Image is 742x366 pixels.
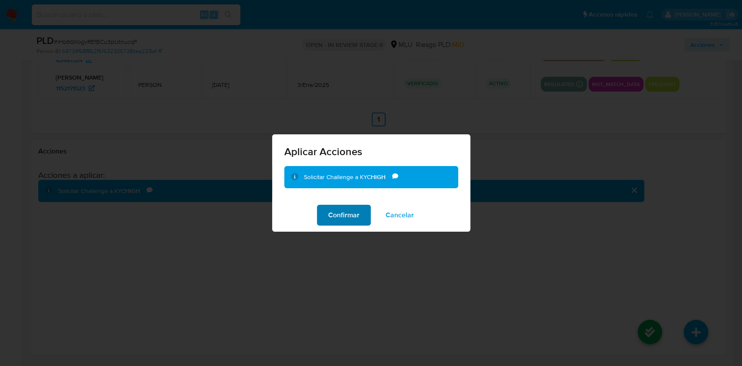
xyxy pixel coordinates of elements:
[374,205,425,226] button: Cancelar
[371,173,386,181] b: HIGH
[317,205,371,226] button: Confirmar
[328,206,359,225] span: Confirmar
[304,173,392,182] div: Solicitar Challenge a KYC
[284,146,458,157] span: Aplicar Acciones
[386,206,414,225] span: Cancelar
